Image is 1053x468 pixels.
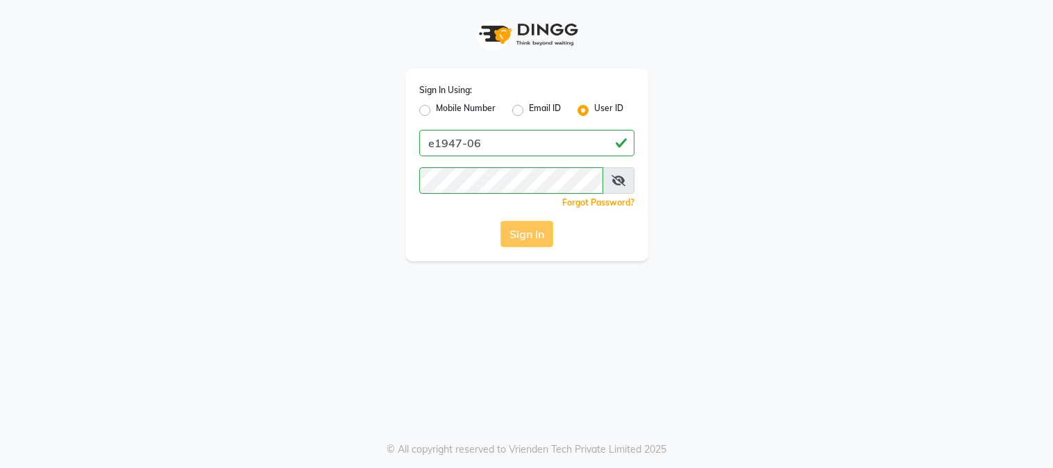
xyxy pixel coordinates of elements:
label: Sign In Using: [419,84,472,97]
input: Username [419,130,634,156]
a: Forgot Password? [562,197,634,208]
label: Email ID [529,102,561,119]
label: User ID [594,102,623,119]
img: logo1.svg [471,14,582,55]
label: Mobile Number [436,102,496,119]
input: Username [419,167,603,194]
